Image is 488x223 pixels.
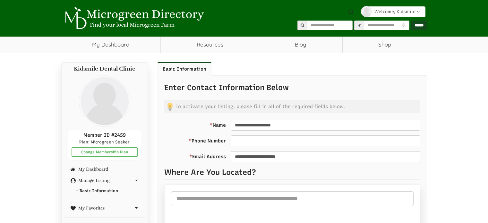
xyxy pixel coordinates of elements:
[158,62,211,76] a: Basic Information
[61,37,161,53] a: My Dashboard
[400,23,407,28] i: Use Current Location
[164,100,420,113] p: To activate your listing, please fill in all of the required fields below.
[79,140,130,144] span: Plan: Microgreen Seeker
[259,37,342,53] a: Blog
[68,206,141,210] a: My Favorites
[189,135,226,144] label: Phone Number
[343,37,427,53] a: Shop
[366,6,425,17] a: Welcome, Kidsmile
[72,147,138,157] a: Change Membership Plan
[164,167,420,180] p: Where Are You Located?
[68,66,141,72] h4: Kidsmile Dental Clinic
[63,186,146,196] a: – Basic Information
[210,120,226,129] label: Name
[61,7,206,30] img: Microgreen Directory
[68,167,141,172] a: My Dashboard
[361,6,372,17] img: profile profile holder
[189,151,226,160] label: Email Address
[161,37,259,53] a: Resources
[68,178,141,183] a: Manage Listing
[79,75,130,127] img: profile profile holder
[83,132,126,138] span: Member ID #2459
[164,82,420,95] p: Enter Contact Information Below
